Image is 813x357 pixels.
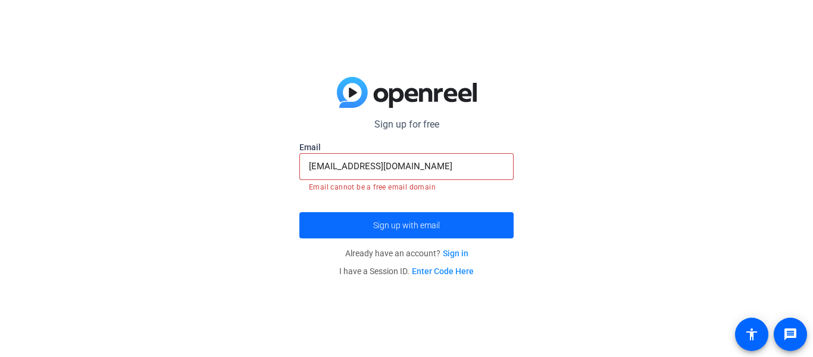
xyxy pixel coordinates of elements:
span: Already have an account? [345,249,468,258]
button: Sign up with email [299,212,514,238]
input: Enter Email Address [309,159,504,173]
a: Enter Code Here [412,266,474,276]
span: I have a Session ID. [339,266,474,276]
mat-icon: message [783,327,798,342]
img: blue-gradient.svg [337,77,477,108]
mat-icon: accessibility [745,327,759,342]
p: Sign up for free [299,117,514,132]
mat-error: Email cannot be a free email domain [309,180,504,193]
label: Email [299,141,514,153]
a: Sign in [443,249,468,258]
